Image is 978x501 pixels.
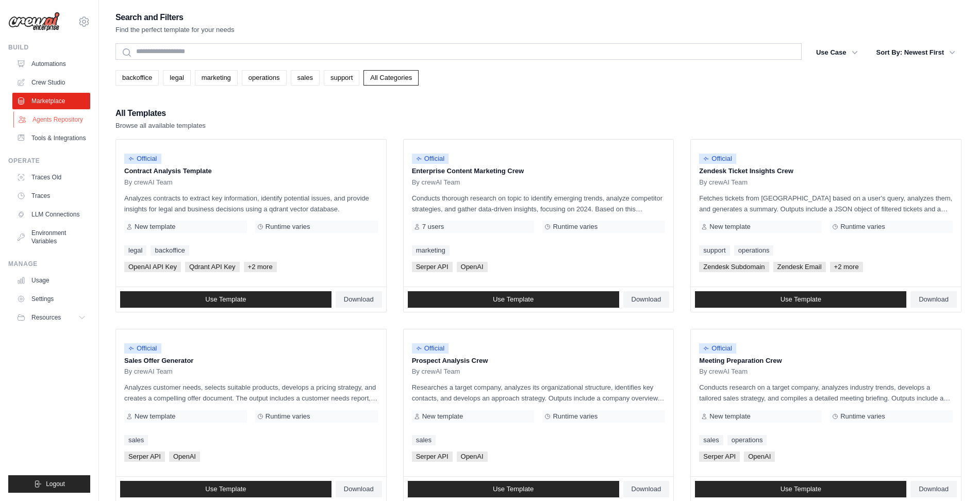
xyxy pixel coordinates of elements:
[744,452,775,462] span: OpenAI
[8,12,60,31] img: Logo
[135,412,175,421] span: New template
[699,262,769,272] span: Zendesk Subdomain
[115,25,235,35] p: Find the perfect template for your needs
[124,154,161,164] span: Official
[493,485,534,493] span: Use Template
[457,452,488,462] span: OpenAI
[699,343,736,354] span: Official
[120,481,331,497] a: Use Template
[12,225,90,249] a: Environment Variables
[242,70,287,86] a: operations
[919,485,949,493] span: Download
[493,295,534,304] span: Use Template
[363,70,419,86] a: All Categories
[124,262,181,272] span: OpenAI API Key
[412,452,453,462] span: Serper API
[115,121,206,131] p: Browse all available templates
[12,291,90,307] a: Settings
[699,193,953,214] p: Fetches tickets from [GEOGRAPHIC_DATA] based on a user's query, analyzes them, and generates a su...
[344,295,374,304] span: Download
[12,74,90,91] a: Crew Studio
[412,166,666,176] p: Enterprise Content Marketing Crew
[124,193,378,214] p: Analyzes contracts to extract key information, identify potential issues, and provide insights fo...
[727,435,767,445] a: operations
[810,43,864,62] button: Use Case
[699,356,953,366] p: Meeting Preparation Crew
[115,106,206,121] h2: All Templates
[12,272,90,289] a: Usage
[266,412,310,421] span: Runtime varies
[695,481,906,497] a: Use Template
[412,382,666,404] p: Researches a target company, analyzes its organizational structure, identifies key contacts, and ...
[266,223,310,231] span: Runtime varies
[412,178,460,187] span: By crewAI Team
[457,262,488,272] span: OpenAI
[781,295,821,304] span: Use Template
[336,291,382,308] a: Download
[734,245,774,256] a: operations
[699,452,740,462] span: Serper API
[31,313,61,322] span: Resources
[124,356,378,366] p: Sales Offer Generator
[422,223,444,231] span: 7 users
[412,368,460,376] span: By crewAI Team
[344,485,374,493] span: Download
[830,262,863,272] span: +2 more
[919,295,949,304] span: Download
[412,356,666,366] p: Prospect Analysis Crew
[8,157,90,165] div: Operate
[709,223,750,231] span: New template
[840,223,885,231] span: Runtime varies
[412,262,453,272] span: Serper API
[124,368,173,376] span: By crewAI Team
[781,485,821,493] span: Use Template
[412,154,449,164] span: Official
[632,295,661,304] span: Download
[46,480,65,488] span: Logout
[336,481,382,497] a: Download
[12,130,90,146] a: Tools & Integrations
[8,43,90,52] div: Build
[412,193,666,214] p: Conducts thorough research on topic to identify emerging trends, analyze competitor strategies, a...
[408,481,619,497] a: Use Template
[553,412,598,421] span: Runtime varies
[699,368,748,376] span: By crewAI Team
[632,485,661,493] span: Download
[195,70,238,86] a: marketing
[699,382,953,404] p: Conducts research on a target company, analyzes industry trends, develops a tailored sales strate...
[151,245,189,256] a: backoffice
[12,309,90,326] button: Resources
[115,10,235,25] h2: Search and Filters
[12,188,90,204] a: Traces
[291,70,320,86] a: sales
[8,260,90,268] div: Manage
[699,166,953,176] p: Zendesk Ticket Insights Crew
[124,452,165,462] span: Serper API
[244,262,277,272] span: +2 more
[623,291,670,308] a: Download
[422,412,463,421] span: New template
[12,169,90,186] a: Traces Old
[169,452,200,462] span: OpenAI
[412,343,449,354] span: Official
[699,178,748,187] span: By crewAI Team
[699,154,736,164] span: Official
[709,412,750,421] span: New template
[408,291,619,308] a: Use Template
[13,111,91,128] a: Agents Repository
[412,435,436,445] a: sales
[185,262,240,272] span: Qdrant API Key
[840,412,885,421] span: Runtime varies
[205,295,246,304] span: Use Template
[412,245,450,256] a: marketing
[12,93,90,109] a: Marketplace
[205,485,246,493] span: Use Template
[124,382,378,404] p: Analyzes customer needs, selects suitable products, develops a pricing strategy, and creates a co...
[695,291,906,308] a: Use Template
[623,481,670,497] a: Download
[553,223,598,231] span: Runtime varies
[124,166,378,176] p: Contract Analysis Template
[135,223,175,231] span: New template
[12,56,90,72] a: Automations
[124,435,148,445] a: sales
